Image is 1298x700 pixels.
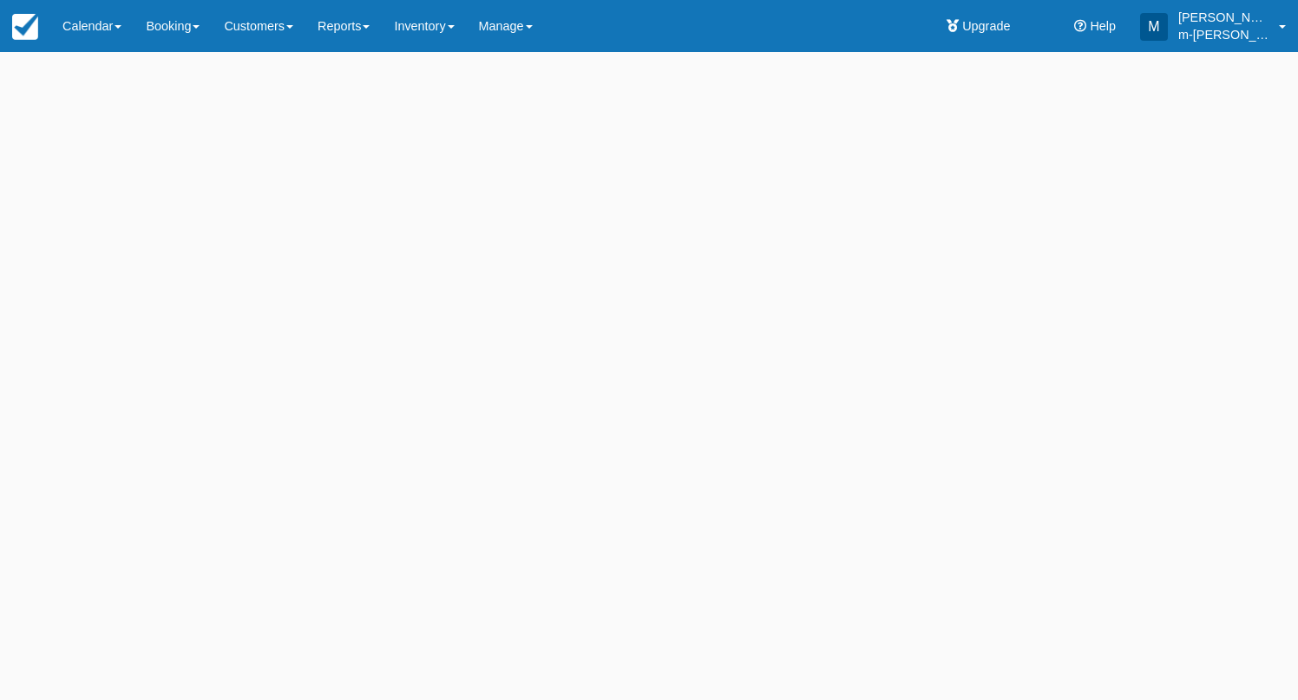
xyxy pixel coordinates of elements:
img: checkfront-main-nav-mini-logo.png [12,14,38,40]
span: Help [1090,19,1116,33]
div: M [1140,13,1168,41]
p: m-[PERSON_NAME]-testprod3 [1178,26,1268,43]
p: [PERSON_NAME] [1178,9,1268,26]
span: Upgrade [962,19,1010,33]
i: Help [1074,20,1086,32]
